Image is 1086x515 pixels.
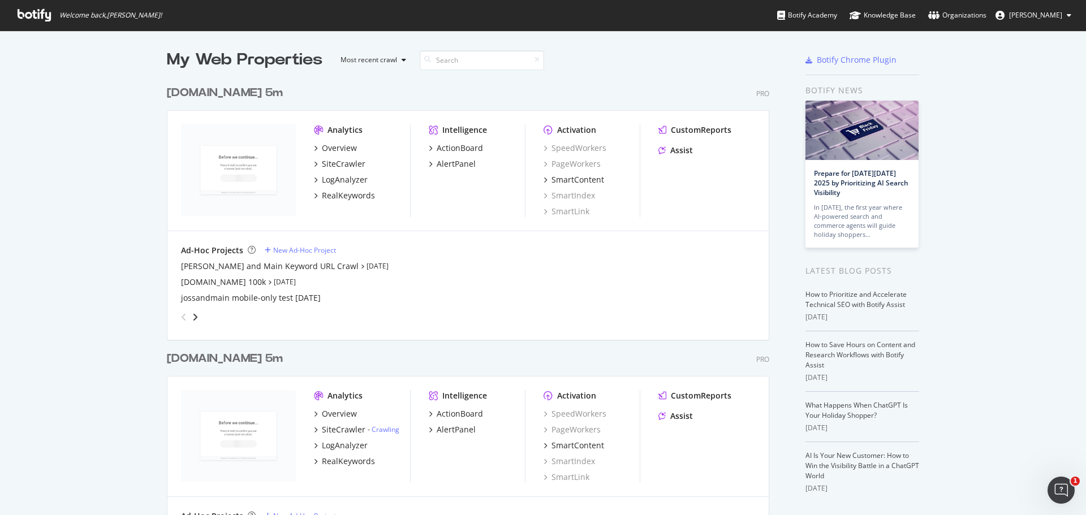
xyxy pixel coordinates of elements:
[442,124,487,136] div: Intelligence
[544,424,601,435] a: PageWorkers
[372,425,399,434] a: Crawling
[805,84,919,97] div: Botify news
[167,350,283,367] div: [DOMAIN_NAME] 5m
[670,145,693,156] div: Assist
[167,85,287,101] a: [DOMAIN_NAME] 5m
[429,158,476,170] a: AlertPanel
[756,89,769,98] div: Pro
[322,174,368,185] div: LogAnalyzer
[331,51,411,69] button: Most recent crawl
[442,390,487,401] div: Intelligence
[314,142,357,154] a: Overview
[805,451,919,481] a: AI Is Your New Customer: How to Win the Visibility Battle in a ChatGPT World
[181,390,296,482] img: www.perigold.com
[756,354,769,364] div: Pro
[814,168,908,197] a: Prepare for [DATE][DATE] 2025 by Prioritizing AI Search Visibility
[322,158,365,170] div: SiteCrawler
[420,50,544,70] input: Search
[805,400,908,420] a: What Happens When ChatGPT Is Your Holiday Shopper?
[429,142,483,154] a: ActionBoard
[658,390,731,401] a: CustomReports
[544,440,604,451] a: SmartContent
[544,206,589,217] a: SmartLink
[805,101,919,160] img: Prepare for Black Friday 2025 by Prioritizing AI Search Visibility
[658,124,731,136] a: CustomReports
[805,423,919,433] div: [DATE]
[551,440,604,451] div: SmartContent
[437,408,483,419] div: ActionBoard
[265,245,336,255] a: New Ad-Hoc Project
[314,158,365,170] a: SiteCrawler
[322,408,357,419] div: Overview
[167,49,322,71] div: My Web Properties
[544,471,589,483] a: SmartLink
[314,440,368,451] a: LogAnalyzer
[551,174,604,185] div: SmartContent
[805,483,919,494] div: [DATE]
[557,390,596,401] div: Activation
[544,174,604,185] a: SmartContent
[544,408,606,419] a: SpeedWorkers
[167,350,287,367] a: [DOMAIN_NAME] 5m
[167,85,283,101] div: [DOMAIN_NAME] 5m
[368,425,399,434] div: -
[429,424,476,435] a: AlertPanel
[805,340,915,370] a: How to Save Hours on Content and Research Workflows with Botify Assist
[181,261,359,272] a: [PERSON_NAME] and Main Keyword URL Crawl
[314,190,375,201] a: RealKeywords
[805,289,907,309] a: How to Prioritize and Accelerate Technical SEO with Botify Assist
[671,390,731,401] div: CustomReports
[181,124,296,216] img: www.jossandmain.com
[367,261,389,271] a: [DATE]
[59,11,162,20] span: Welcome back, [PERSON_NAME] !
[322,142,357,154] div: Overview
[1048,477,1075,504] iframe: Intercom live chat
[437,158,476,170] div: AlertPanel
[322,424,365,435] div: SiteCrawler
[986,6,1080,24] button: [PERSON_NAME]
[191,311,199,323] div: angle-right
[322,456,375,467] div: RealKeywords
[658,145,693,156] a: Assist
[327,124,363,136] div: Analytics
[814,203,910,239] div: In [DATE], the first year where AI-powered search and commerce agents will guide holiday shoppers…
[274,277,296,287] a: [DATE]
[670,410,693,422] div: Assist
[544,142,606,154] a: SpeedWorkers
[544,190,595,201] a: SmartIndex
[322,440,368,451] div: LogAnalyzer
[777,10,837,21] div: Botify Academy
[181,292,321,304] a: jossandmain mobile-only test [DATE]
[805,265,919,277] div: Latest Blog Posts
[322,190,375,201] div: RealKeywords
[176,308,191,326] div: angle-left
[437,142,483,154] div: ActionBoard
[544,456,595,467] div: SmartIndex
[1009,10,1062,20] span: Harry Hji kakou
[314,424,399,435] a: SiteCrawler- Crawling
[805,54,897,66] a: Botify Chrome Plugin
[1071,477,1080,486] span: 1
[327,390,363,401] div: Analytics
[805,373,919,383] div: [DATE]
[341,57,397,63] div: Most recent crawl
[805,312,919,322] div: [DATE]
[429,408,483,419] a: ActionBoard
[928,10,986,21] div: Organizations
[273,245,336,255] div: New Ad-Hoc Project
[671,124,731,136] div: CustomReports
[314,456,375,467] a: RealKeywords
[544,158,601,170] a: PageWorkers
[181,276,266,288] a: [DOMAIN_NAME] 100k
[850,10,916,21] div: Knowledge Base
